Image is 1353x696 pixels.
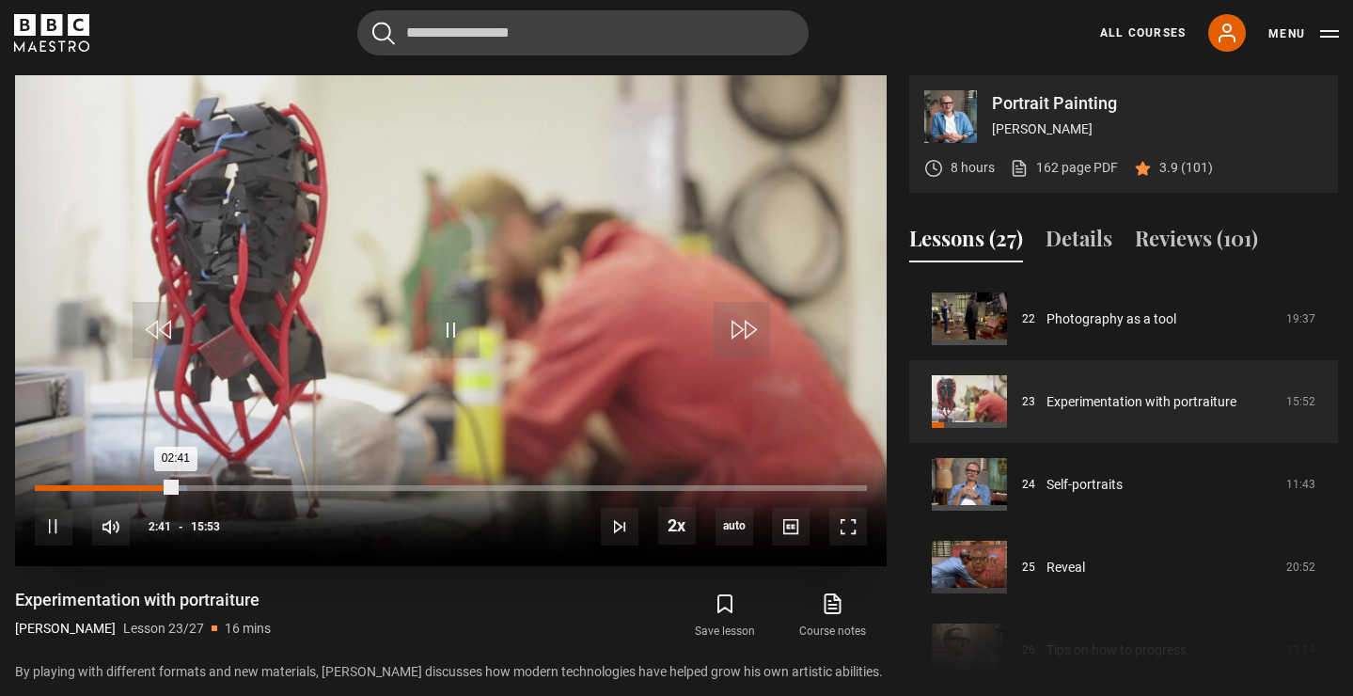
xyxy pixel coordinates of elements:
[1135,223,1258,262] button: Reviews (101)
[35,508,72,546] button: Pause
[1046,475,1123,495] a: Self-portraits
[35,485,867,491] div: Progress Bar
[1046,558,1085,577] a: Reveal
[951,158,995,178] p: 8 hours
[601,508,638,546] button: Next Lesson
[15,619,116,639] p: [PERSON_NAME]
[15,75,887,565] video-js: Video Player
[225,619,271,639] p: 16 mins
[1159,158,1213,178] p: 3.9 (101)
[716,508,753,546] div: Current quality: 720p
[15,589,271,611] h1: Experimentation with portraiture
[772,508,810,546] button: Captions
[909,223,1023,262] button: Lessons (27)
[1046,392,1236,412] a: Experimentation with portraiture
[14,14,89,52] svg: BBC Maestro
[992,95,1323,112] p: Portrait Painting
[1100,24,1186,41] a: All Courses
[829,508,867,546] button: Fullscreen
[1268,24,1339,43] button: Toggle navigation
[779,589,887,643] a: Course notes
[357,10,809,55] input: Search
[658,507,696,545] button: Playback Rate
[179,520,183,533] span: -
[1010,158,1118,178] a: 162 page PDF
[191,510,220,544] span: 15:53
[1046,309,1176,329] a: Photography as a tool
[149,510,171,544] span: 2:41
[671,589,779,643] button: Save lesson
[1046,223,1112,262] button: Details
[15,662,887,682] p: By playing with different formats and new materials, [PERSON_NAME] discusses how modern technolog...
[992,119,1323,139] p: [PERSON_NAME]
[716,508,753,546] span: auto
[123,619,204,639] p: Lesson 23/27
[372,22,395,45] button: Submit the search query
[92,508,130,546] button: Mute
